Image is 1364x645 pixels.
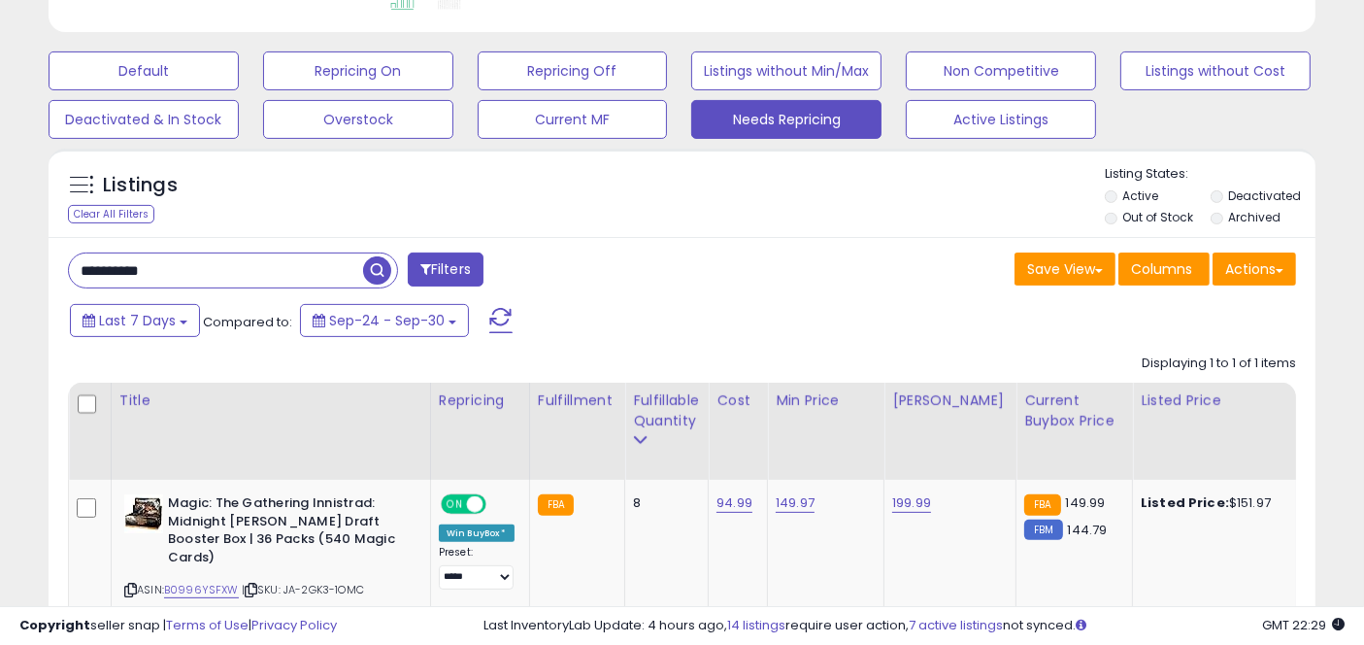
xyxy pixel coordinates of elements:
div: Fulfillment [538,390,616,411]
a: 7 active listings [909,616,1003,634]
button: Save View [1015,253,1115,286]
div: Preset: [439,546,515,589]
button: Needs Repricing [691,100,882,139]
span: Compared to: [203,313,292,331]
small: FBA [1024,494,1060,516]
div: [PERSON_NAME] [892,390,1008,411]
button: Columns [1118,253,1210,286]
button: Listings without Min/Max [691,51,882,90]
button: Listings without Cost [1120,51,1311,90]
span: Last 7 Days [99,311,176,330]
div: $151.97 [1141,494,1302,512]
span: 2025-10-9 22:29 GMT [1262,616,1345,634]
div: Listed Price [1141,390,1309,411]
span: | SKU: JA-2GK3-1OMC [242,582,364,597]
button: Actions [1213,253,1296,286]
label: Out of Stock [1123,209,1194,225]
p: Listing States: [1105,165,1315,184]
button: Overstock [263,100,453,139]
button: Current MF [478,100,668,139]
button: Repricing Off [478,51,668,90]
span: 149.99 [1066,493,1106,512]
a: Terms of Use [166,616,249,634]
button: Repricing On [263,51,453,90]
b: Listed Price: [1141,493,1229,512]
small: FBA [538,494,574,516]
h5: Listings [103,172,178,199]
span: Columns [1131,259,1192,279]
a: B0996YSFXW [164,582,239,598]
div: Last InventoryLab Update: 4 hours ago, require user action, not synced. [483,617,1345,635]
div: Fulfillable Quantity [633,390,700,431]
span: OFF [483,496,515,513]
label: Deactivated [1229,187,1302,204]
div: Title [119,390,422,411]
div: Displaying 1 to 1 of 1 items [1142,355,1296,373]
div: Cost [716,390,759,411]
img: 51cj+9l7hsL._SL40_.jpg [124,494,163,533]
button: Filters [408,253,483,287]
a: Privacy Policy [251,616,337,634]
span: 144.79 [1068,521,1108,539]
div: Repricing [439,390,521,411]
div: Win BuyBox * [439,525,515,542]
div: Min Price [776,390,876,411]
span: ON [443,496,467,513]
div: seller snap | | [19,617,337,635]
div: 8 [633,494,693,512]
div: Clear All Filters [68,205,154,223]
small: FBM [1024,520,1062,540]
button: Active Listings [906,100,1096,139]
a: 199.99 [892,493,931,513]
label: Active [1123,187,1159,204]
label: Archived [1229,209,1281,225]
a: 149.97 [776,493,815,513]
button: Deactivated & In Stock [49,100,239,139]
span: Sep-24 - Sep-30 [329,311,445,330]
button: Default [49,51,239,90]
a: 14 listings [727,616,785,634]
strong: Copyright [19,616,90,634]
a: 94.99 [716,493,752,513]
button: Sep-24 - Sep-30 [300,304,469,337]
b: Magic: The Gathering Innistrad: Midnight [PERSON_NAME] Draft Booster Box | 36 Packs (540 Magic Ca... [168,494,404,571]
div: Current Buybox Price [1024,390,1124,431]
button: Non Competitive [906,51,1096,90]
button: Last 7 Days [70,304,200,337]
